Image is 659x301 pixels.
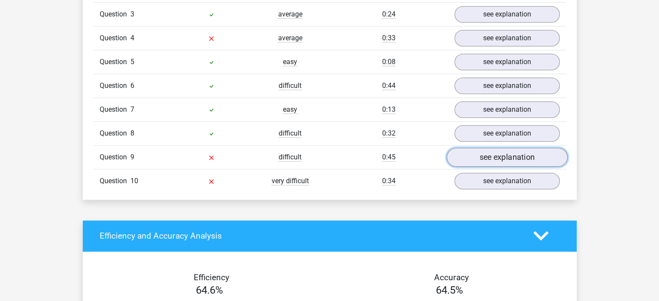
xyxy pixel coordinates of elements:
[382,129,396,138] span: 0:32
[283,105,297,114] span: easy
[279,153,302,162] span: difficult
[130,153,134,161] span: 9
[130,58,134,66] span: 5
[454,173,560,189] a: see explanation
[454,30,560,46] a: see explanation
[130,10,134,18] span: 3
[100,104,130,115] span: Question
[279,81,302,90] span: difficult
[446,148,567,167] a: see explanation
[340,272,563,282] h4: Accuracy
[130,81,134,90] span: 6
[130,129,134,137] span: 8
[100,33,130,43] span: Question
[130,177,138,185] span: 10
[454,54,560,70] a: see explanation
[382,81,396,90] span: 0:44
[196,284,223,296] span: 64.6%
[100,231,520,241] h4: Efficiency and Accuracy Analysis
[100,272,323,282] h4: Efficiency
[278,10,302,19] span: average
[382,177,396,185] span: 0:34
[454,78,560,94] a: see explanation
[382,58,396,66] span: 0:08
[100,9,130,19] span: Question
[454,101,560,118] a: see explanation
[279,129,302,138] span: difficult
[100,57,130,67] span: Question
[130,105,134,113] span: 7
[454,125,560,142] a: see explanation
[100,152,130,162] span: Question
[454,6,560,23] a: see explanation
[382,34,396,42] span: 0:33
[100,81,130,91] span: Question
[382,105,396,114] span: 0:13
[100,176,130,186] span: Question
[283,58,297,66] span: easy
[100,128,130,139] span: Question
[436,284,463,296] span: 64.5%
[278,34,302,42] span: average
[382,153,396,162] span: 0:45
[130,34,134,42] span: 4
[272,177,309,185] span: very difficult
[382,10,396,19] span: 0:24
